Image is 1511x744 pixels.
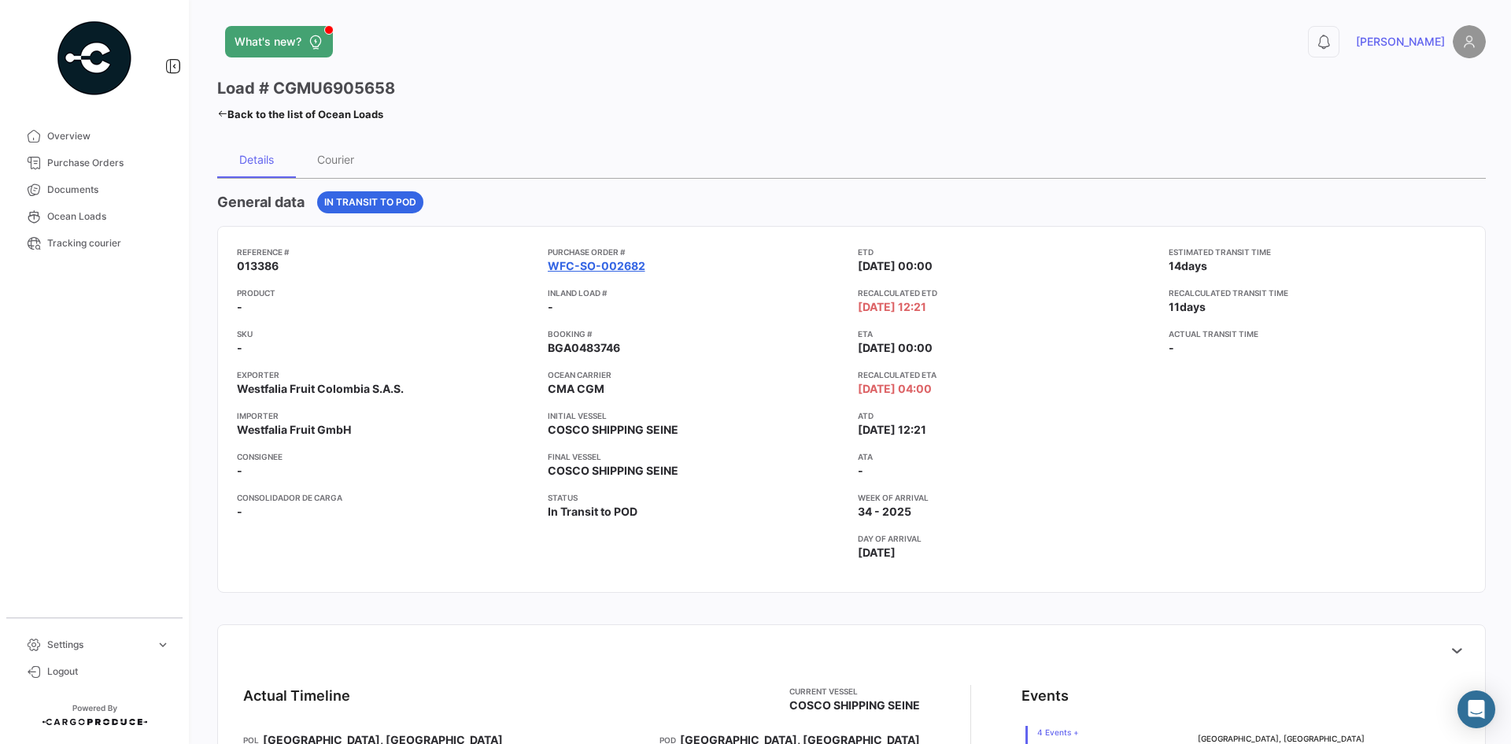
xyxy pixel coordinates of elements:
app-card-info-title: Recalculated ETD [858,287,1156,299]
a: Ocean Loads [13,203,176,230]
span: days [1181,259,1207,272]
a: WFC-SO-002682 [548,258,645,274]
span: - [548,299,553,315]
span: [DATE] 04:00 [858,381,932,397]
span: Ocean Loads [47,209,170,224]
span: CMA CGM [548,381,604,397]
app-card-info-title: Inland Load # [548,287,846,299]
app-card-info-title: Exporter [237,368,535,381]
app-card-info-title: Actual transit time [1169,328,1467,340]
span: - [1169,341,1174,354]
span: - [858,463,863,479]
app-card-info-title: Product [237,287,535,299]
a: Documents [13,176,176,203]
a: Tracking courier [13,230,176,257]
span: 14 [1169,259,1181,272]
div: Open Intercom Messenger [1457,690,1495,728]
img: powered-by.png [55,19,134,98]
app-card-info-title: ATA [858,450,1156,463]
div: Events [1021,685,1069,707]
span: [DATE] 00:00 [858,258,933,274]
span: - [237,340,242,356]
span: What's new? [235,34,301,50]
span: - [237,504,242,520]
span: Overview [47,129,170,143]
app-card-info-title: Status [548,491,846,504]
img: placeholder-user.png [1453,25,1486,58]
span: Tracking courier [47,236,170,250]
span: - [237,463,242,479]
a: Purchase Orders [13,150,176,176]
span: In Transit to POD [548,504,637,520]
h3: Load # CGMU6905658 [217,77,395,99]
span: [DATE] 12:21 [858,299,926,315]
span: [PERSON_NAME] [1356,34,1445,50]
app-card-info-title: Week of arrival [858,491,1156,504]
span: days [1180,300,1206,313]
app-card-info-title: Recalculated transit time [1169,287,1467,299]
app-card-info-title: Importer [237,409,535,422]
span: In Transit to POD [324,195,416,209]
app-card-info-title: Ocean Carrier [548,368,846,381]
span: Documents [47,183,170,197]
span: [DATE] 12:21 [858,422,926,438]
span: COSCO SHIPPING SEINE [548,422,678,438]
span: - [237,299,242,315]
app-card-info-title: Day of arrival [858,532,1156,545]
span: 11 [1169,300,1180,313]
app-card-info-title: Final Vessel [548,450,846,463]
div: Actual Timeline [243,685,350,707]
span: Westfalia Fruit Colombia S.A.S. [237,381,404,397]
app-card-info-title: ETA [858,328,1156,340]
span: Settings [47,638,150,652]
span: Logout [47,664,170,679]
span: BGA0483746 [548,340,620,356]
a: Back to the list of Ocean Loads [217,103,383,125]
span: COSCO SHIPPING SEINE [548,463,678,479]
span: [DATE] [858,545,896,561]
app-card-info-title: Recalculated ETA [858,368,1156,381]
span: 34 - 2025 [858,504,911,520]
app-card-info-title: Current Vessel [789,685,920,698]
span: 013386 [237,258,279,274]
h4: General data [217,191,305,213]
app-card-info-title: Consignee [237,450,535,463]
a: Overview [13,123,176,150]
span: Westfalia Fruit GmbH [237,422,351,438]
span: Purchase Orders [47,156,170,170]
span: [DATE] 00:00 [858,340,933,356]
div: Courier [317,153,354,166]
span: COSCO SHIPPING SEINE [789,698,920,713]
div: Details [239,153,274,166]
app-card-info-title: ETD [858,246,1156,258]
span: expand_more [156,638,170,652]
button: What's new? [225,26,333,57]
app-card-info-title: Booking # [548,328,846,340]
app-card-info-title: Estimated transit time [1169,246,1467,258]
app-card-info-title: Consolidador de Carga [237,491,535,504]
app-card-info-title: SKU [237,328,535,340]
app-card-info-title: ATD [858,409,1156,422]
app-card-info-title: Reference # [237,246,535,258]
span: 4 Events + [1037,726,1120,738]
app-card-info-title: Initial Vessel [548,409,846,422]
app-card-info-title: Purchase Order # [548,246,846,258]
